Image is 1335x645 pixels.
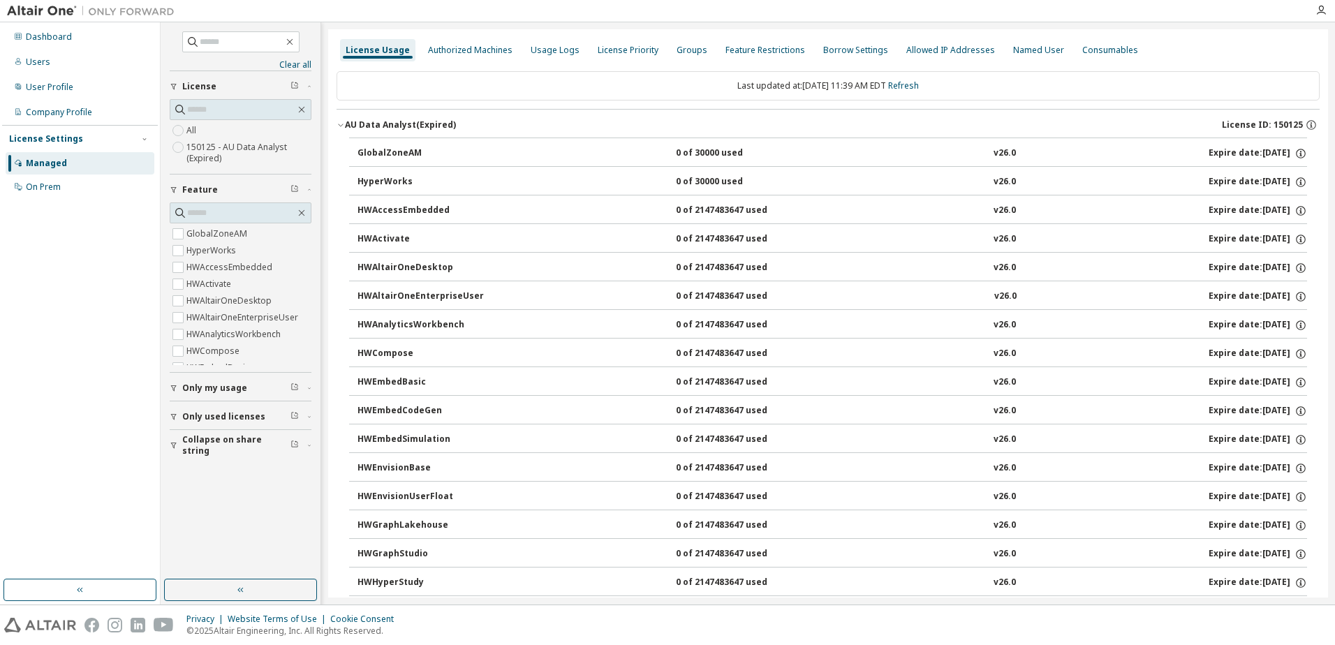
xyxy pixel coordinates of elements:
div: v26.0 [994,491,1016,503]
div: AU Data Analyst (Expired) [345,119,456,131]
div: Managed [26,158,67,169]
div: Expire date: [DATE] [1209,519,1307,532]
div: v26.0 [994,262,1016,274]
div: HWCompose [357,348,483,360]
label: All [186,122,199,139]
label: HWCompose [186,343,242,359]
div: v26.0 [994,319,1016,332]
div: 0 of 2147483647 used [676,405,802,417]
div: 0 of 2147483647 used [676,262,802,274]
div: v26.0 [994,577,1016,589]
label: HWAltairOneEnterpriseUser [186,309,301,326]
span: License [182,81,216,92]
div: Feature Restrictions [725,45,805,56]
div: Expire date: [DATE] [1209,348,1307,360]
div: v26.0 [994,462,1016,475]
div: Allowed IP Addresses [906,45,995,56]
label: HWActivate [186,276,234,292]
div: Expire date: [DATE] [1209,376,1307,389]
div: Borrow Settings [823,45,888,56]
div: v26.0 [994,205,1016,217]
div: HWAltairOneEnterpriseUser [357,290,484,303]
div: HWAnalyticsWorkbench [357,319,483,332]
div: Last updated at: [DATE] 11:39 AM EDT [337,71,1320,101]
div: Usage Logs [531,45,580,56]
button: Collapse on share string [170,430,311,461]
div: Website Terms of Use [228,614,330,625]
div: Users [26,57,50,68]
div: Expire date: [DATE] [1209,491,1307,503]
div: Expire date: [DATE] [1209,262,1307,274]
div: 0 of 2147483647 used [676,376,802,389]
label: HWEmbedBasic [186,359,252,376]
img: altair_logo.svg [4,618,76,632]
div: Consumables [1082,45,1138,56]
label: HWAccessEmbedded [186,259,275,276]
a: Refresh [888,80,919,91]
span: Collapse on share string [182,434,290,457]
div: GlobalZoneAM [357,147,483,160]
div: Expire date: [DATE] [1209,205,1307,217]
button: HWAccessEmbedded0 of 2147483647 usedv26.0Expire date:[DATE] [357,195,1307,226]
div: 0 of 2147483647 used [676,577,802,589]
div: HWEnvisionBase [357,462,483,475]
div: v26.0 [994,405,1016,417]
div: 0 of 2147483647 used [676,319,802,332]
div: 0 of 2147483647 used [676,519,802,532]
div: HWGraphStudio [357,548,483,561]
button: HWGraphLakehouse0 of 2147483647 usedv26.0Expire date:[DATE] [357,510,1307,541]
button: HWAltairOneDesktop0 of 2147483647 usedv26.0Expire date:[DATE] [357,253,1307,283]
div: v26.0 [994,290,1017,303]
div: 0 of 2147483647 used [676,462,802,475]
div: 0 of 2147483647 used [676,290,802,303]
div: v26.0 [994,233,1016,246]
a: Clear all [170,59,311,71]
div: Named User [1013,45,1064,56]
div: License Priority [598,45,658,56]
div: Dashboard [26,31,72,43]
div: Expire date: [DATE] [1209,147,1307,160]
span: Clear filter [290,81,299,92]
div: License Usage [346,45,410,56]
span: Clear filter [290,383,299,394]
div: v26.0 [994,176,1016,188]
span: Only used licenses [182,411,265,422]
button: HWEnvisionUserFloat0 of 2147483647 usedv26.0Expire date:[DATE] [357,482,1307,512]
div: HyperWorks [357,176,483,188]
button: Only used licenses [170,401,311,432]
div: Expire date: [DATE] [1209,319,1307,332]
div: User Profile [26,82,73,93]
div: HWGraphLakehouse [357,519,483,532]
button: HWEmbedSimulation0 of 2147483647 usedv26.0Expire date:[DATE] [357,424,1307,455]
div: Company Profile [26,107,92,118]
span: Only my usage [182,383,247,394]
div: v26.0 [994,376,1016,389]
div: Privacy [186,614,228,625]
div: v26.0 [994,348,1016,360]
div: 0 of 30000 used [676,147,802,160]
div: HWEmbedCodeGen [357,405,483,417]
button: HWEmbedCodeGen0 of 2147483647 usedv26.0Expire date:[DATE] [357,396,1307,427]
div: Authorized Machines [428,45,512,56]
div: 0 of 2147483647 used [676,491,802,503]
button: HWAltairOneEnterpriseUser0 of 2147483647 usedv26.0Expire date:[DATE] [357,281,1307,312]
div: HWEmbedSimulation [357,433,483,446]
button: Only my usage [170,373,311,403]
button: HWEnvisionBase0 of 2147483647 usedv26.0Expire date:[DATE] [357,453,1307,484]
div: Expire date: [DATE] [1209,548,1307,561]
div: HWHyperStudy [357,577,483,589]
div: v26.0 [994,147,1016,160]
div: HWAccessEmbedded [357,205,483,217]
p: © 2025 Altair Engineering, Inc. All Rights Reserved. [186,625,402,637]
label: HyperWorks [186,242,239,259]
div: 0 of 2147483647 used [676,348,802,360]
div: HWEmbedBasic [357,376,483,389]
div: v26.0 [994,433,1016,446]
div: 0 of 2147483647 used [676,205,802,217]
span: Clear filter [290,411,299,422]
img: Altair One [7,4,182,18]
button: HWAnalyticsWorkbench0 of 2147483647 usedv26.0Expire date:[DATE] [357,310,1307,341]
img: facebook.svg [84,618,99,632]
button: AU Data Analyst(Expired)License ID: 150125 [337,110,1320,140]
div: HWAltairOneDesktop [357,262,483,274]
